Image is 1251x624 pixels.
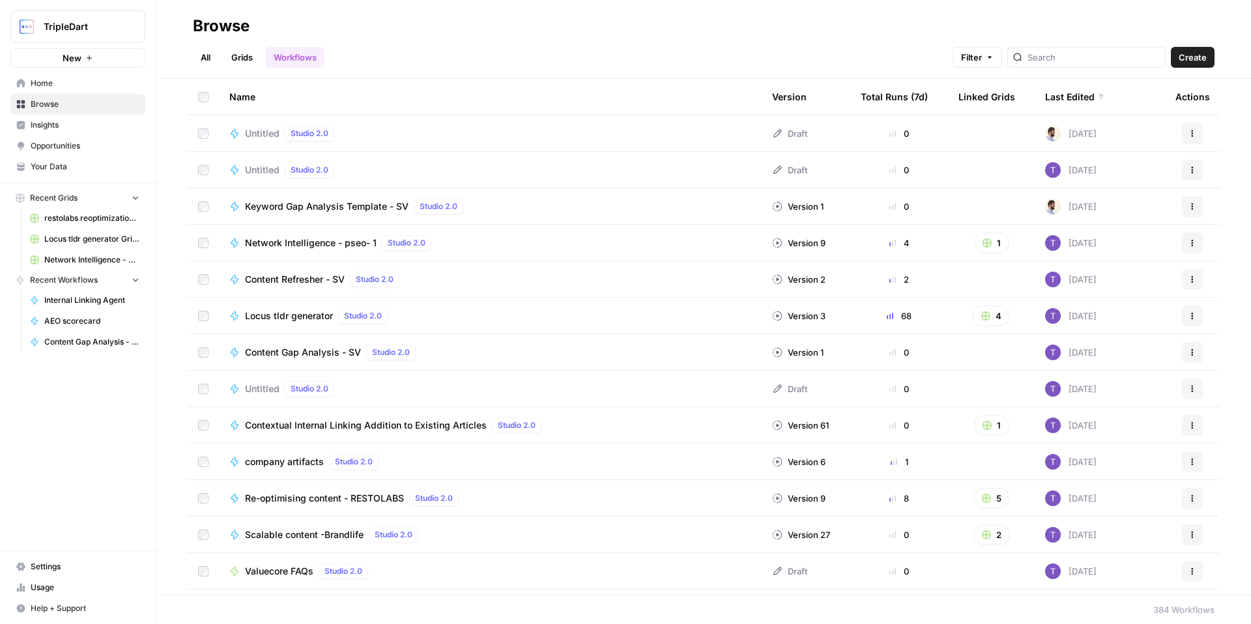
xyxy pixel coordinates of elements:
[31,561,139,573] span: Settings
[229,454,751,470] a: company artifactsStudio 2.0
[245,382,280,395] span: Untitled
[193,47,218,68] a: All
[961,51,982,64] span: Filter
[291,164,328,176] span: Studio 2.0
[1045,381,1061,397] img: ogabi26qpshj0n8lpzr7tvse760o
[324,565,362,577] span: Studio 2.0
[245,309,333,322] span: Locus tldr generator
[245,528,364,541] span: Scalable content -Brandlife
[861,200,938,213] div: 0
[245,565,313,578] span: Valuecore FAQs
[772,419,829,432] div: Version 61
[31,98,139,110] span: Browse
[415,492,453,504] span: Studio 2.0
[1045,527,1061,543] img: ogabi26qpshj0n8lpzr7tvse760o
[229,162,751,178] a: UntitledStudio 2.0
[772,528,830,541] div: Version 27
[44,233,139,245] span: Locus tldr generator Grid (3)
[1171,47,1215,68] button: Create
[10,156,145,177] a: Your Data
[772,309,826,322] div: Version 3
[44,254,139,266] span: Network Intelligence - pseo- 1 Grid
[973,488,1010,509] button: 5
[245,346,361,359] span: Content Gap Analysis - SV
[31,140,139,152] span: Opportunities
[44,336,139,348] span: Content Gap Analysis - SV
[861,528,938,541] div: 0
[498,419,536,431] span: Studio 2.0
[861,492,938,505] div: 8
[10,10,145,43] button: Workspace: TripleDart
[10,115,145,135] a: Insights
[861,273,938,286] div: 2
[10,577,145,598] a: Usage
[266,47,324,68] a: Workflows
[974,415,1009,436] button: 1
[772,346,824,359] div: Version 1
[1045,418,1097,433] div: [DATE]
[772,200,824,213] div: Version 1
[861,455,938,468] div: 1
[861,163,938,177] div: 0
[1045,199,1061,214] img: ykaosv8814szsqn64d2bp9dhkmx9
[1045,126,1061,141] img: ykaosv8814szsqn64d2bp9dhkmx9
[772,455,826,468] div: Version 6
[1045,454,1061,470] img: ogabi26qpshj0n8lpzr7tvse760o
[30,274,98,286] span: Recent Workflows
[1045,199,1097,214] div: [DATE]
[1045,162,1097,178] div: [DATE]
[861,79,928,115] div: Total Runs (7d)
[10,135,145,156] a: Opportunities
[1045,563,1097,579] div: [DATE]
[10,94,145,115] a: Browse
[15,15,38,38] img: TripleDart Logo
[772,565,807,578] div: Draft
[10,598,145,619] button: Help + Support
[30,192,78,204] span: Recent Grids
[229,563,751,579] a: Valuecore FAQsStudio 2.0
[1045,126,1097,141] div: [DATE]
[31,161,139,173] span: Your Data
[772,382,807,395] div: Draft
[10,73,145,94] a: Home
[24,311,145,332] a: AEO scorecard
[229,79,751,115] div: Name
[1045,235,1097,251] div: [DATE]
[420,201,457,212] span: Studio 2.0
[245,492,404,505] span: Re-optimising content - RESTOLABS
[291,128,328,139] span: Studio 2.0
[1045,418,1061,433] img: ogabi26qpshj0n8lpzr7tvse760o
[772,492,826,505] div: Version 9
[31,603,139,614] span: Help + Support
[1045,272,1061,287] img: ogabi26qpshj0n8lpzr7tvse760o
[291,383,328,395] span: Studio 2.0
[10,48,145,68] button: New
[772,127,807,140] div: Draft
[229,418,751,433] a: Contextual Internal Linking Addition to Existing ArticlesStudio 2.0
[24,249,145,270] a: Network Intelligence - pseo- 1 Grid
[31,119,139,131] span: Insights
[772,79,807,115] div: Version
[388,237,425,249] span: Studio 2.0
[1045,490,1061,506] img: ogabi26qpshj0n8lpzr7tvse760o
[229,527,751,543] a: Scalable content -BrandlifeStudio 2.0
[973,524,1010,545] button: 2
[229,199,751,214] a: Keyword Gap Analysis Template - SVStudio 2.0
[245,127,280,140] span: Untitled
[375,529,412,541] span: Studio 2.0
[44,294,139,306] span: Internal Linking Agent
[44,212,139,224] span: restolabs reoptimizations aug
[1045,272,1097,287] div: [DATE]
[245,419,487,432] span: Contextual Internal Linking Addition to Existing Articles
[63,51,81,64] span: New
[1045,345,1097,360] div: [DATE]
[372,347,410,358] span: Studio 2.0
[24,290,145,311] a: Internal Linking Agent
[10,188,145,208] button: Recent Grids
[861,236,938,249] div: 4
[229,490,751,506] a: Re-optimising content - RESTOLABSStudio 2.0
[1179,51,1207,64] span: Create
[229,345,751,360] a: Content Gap Analysis - SVStudio 2.0
[1175,79,1210,115] div: Actions
[229,235,751,251] a: Network Intelligence - pseo- 1Studio 2.0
